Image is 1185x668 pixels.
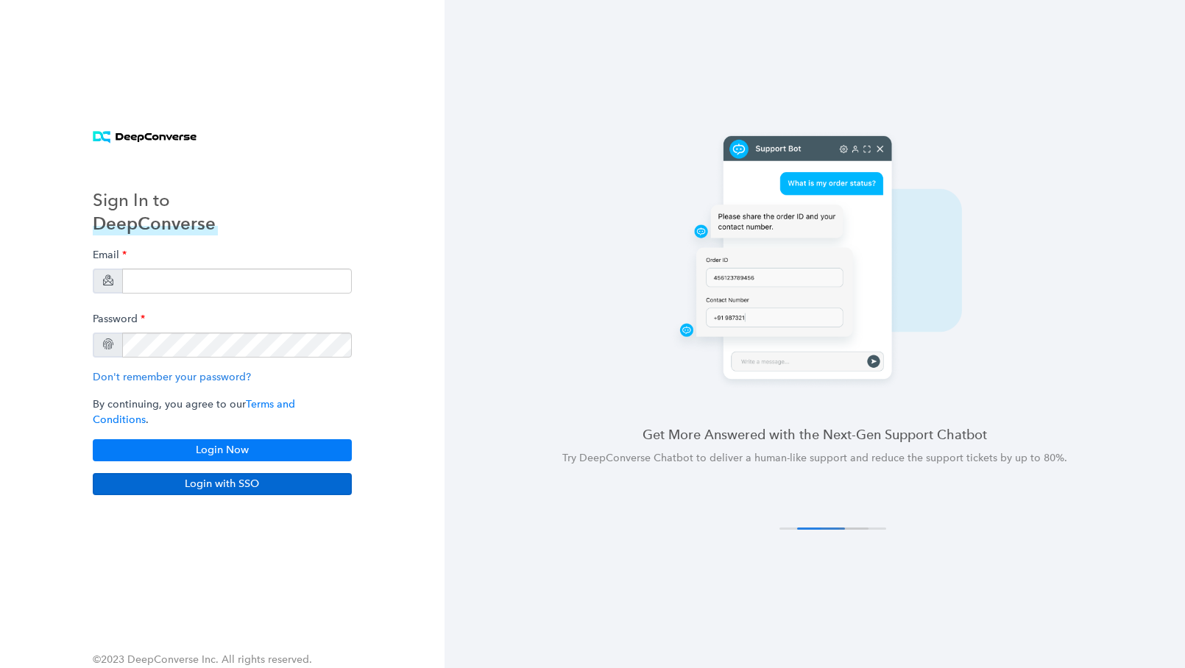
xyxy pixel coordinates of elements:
[779,527,827,530] button: 1
[838,527,886,530] button: 4
[93,371,251,383] a: Don't remember your password?
[93,653,312,666] span: ©2023 DeepConverse Inc. All rights reserved.
[797,527,845,530] button: 2
[821,527,869,530] button: 3
[93,241,127,269] label: Email
[562,452,1067,464] span: Try DeepConverse Chatbot to deliver a human-like support and reduce the support tickets by up to ...
[93,188,218,212] h3: Sign In to
[629,129,1000,389] img: carousel 2
[93,305,145,333] label: Password
[93,397,352,427] p: By continuing, you agree to our .
[93,439,352,461] button: Login Now
[480,425,1150,444] h4: Get More Answered with the Next-Gen Support Chatbot
[93,212,218,235] h3: DeepConverse
[93,473,352,495] button: Login with SSO
[93,131,197,143] img: horizontal logo
[93,398,295,426] a: Terms and Conditions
